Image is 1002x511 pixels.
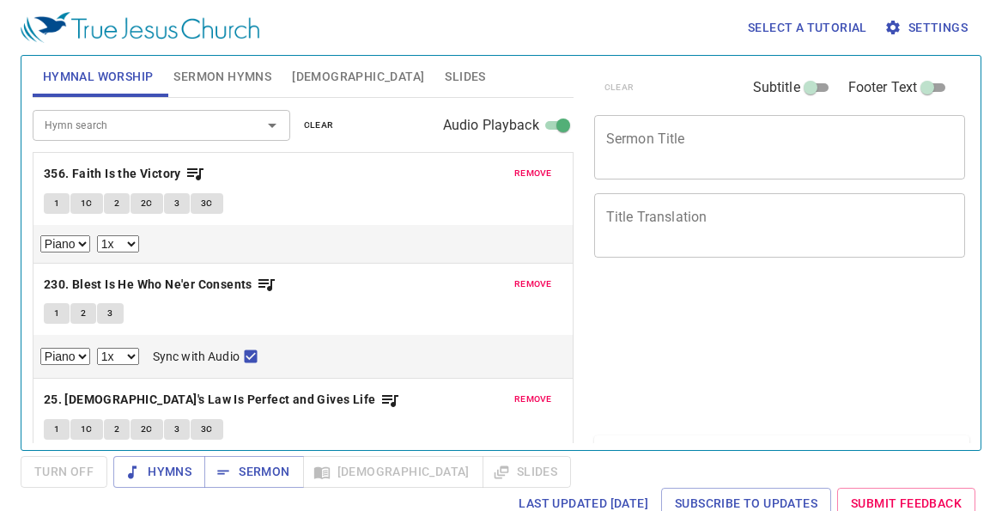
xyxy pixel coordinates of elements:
[44,274,276,295] button: 230. Blest Is He Who Ne'er Consents
[44,419,70,440] button: 1
[753,77,800,98] span: Subtitle
[514,392,552,407] span: remove
[113,456,205,488] button: Hymns
[70,193,103,214] button: 1C
[204,456,303,488] button: Sermon
[114,196,119,211] span: 2
[153,348,240,366] span: Sync with Audio
[741,12,874,44] button: Select a tutorial
[191,419,223,440] button: 3C
[173,66,271,88] span: Sermon Hymns
[294,115,344,136] button: clear
[174,422,179,437] span: 3
[848,77,918,98] span: Footer Text
[514,166,552,181] span: remove
[40,348,90,365] select: Select Track
[304,118,334,133] span: clear
[587,276,893,429] iframe: from-child
[43,66,154,88] span: Hymnal Worship
[104,419,130,440] button: 2
[81,422,93,437] span: 1C
[131,193,163,214] button: 2C
[218,461,289,483] span: Sermon
[44,389,376,411] b: 25. [DEMOGRAPHIC_DATA]'s Law Is Perfect and Gives Life
[445,66,485,88] span: Slides
[70,419,103,440] button: 1C
[97,348,139,365] select: Playback Rate
[141,422,153,437] span: 2C
[44,303,70,324] button: 1
[54,422,59,437] span: 1
[127,461,191,483] span: Hymns
[131,419,163,440] button: 2C
[504,274,562,295] button: remove
[504,389,562,410] button: remove
[504,163,562,184] button: remove
[81,196,93,211] span: 1C
[141,196,153,211] span: 2C
[107,306,112,321] span: 3
[881,12,975,44] button: Settings
[514,277,552,292] span: remove
[104,193,130,214] button: 2
[21,12,259,43] img: True Jesus Church
[81,306,86,321] span: 2
[748,17,867,39] span: Select a tutorial
[54,196,59,211] span: 1
[44,193,70,214] button: 1
[97,303,123,324] button: 3
[888,17,968,39] span: Settings
[97,235,139,252] select: Playback Rate
[260,113,284,137] button: Open
[40,235,90,252] select: Select Track
[44,163,205,185] button: 356. Faith Is the Victory
[164,193,190,214] button: 3
[44,163,181,185] b: 356. Faith Is the Victory
[174,196,179,211] span: 3
[44,389,400,411] button: 25. [DEMOGRAPHIC_DATA]'s Law Is Perfect and Gives Life
[54,306,59,321] span: 1
[443,115,539,136] span: Audio Playback
[114,422,119,437] span: 2
[292,66,424,88] span: [DEMOGRAPHIC_DATA]
[44,274,252,295] b: 230. Blest Is He Who Ne'er Consents
[201,422,213,437] span: 3C
[70,303,96,324] button: 2
[164,419,190,440] button: 3
[201,196,213,211] span: 3C
[191,193,223,214] button: 3C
